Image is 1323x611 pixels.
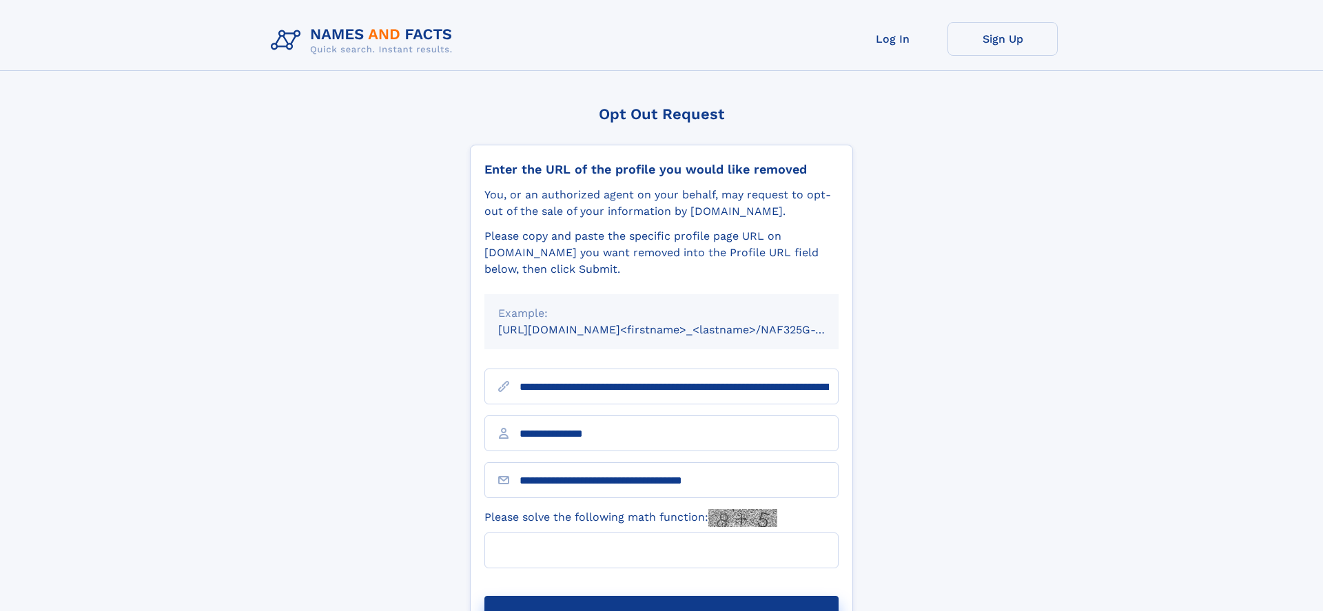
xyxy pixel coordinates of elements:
[498,323,865,336] small: [URL][DOMAIN_NAME]<firstname>_<lastname>/NAF325G-xxxxxxxx
[484,228,839,278] div: Please copy and paste the specific profile page URL on [DOMAIN_NAME] you want removed into the Pr...
[265,22,464,59] img: Logo Names and Facts
[947,22,1058,56] a: Sign Up
[498,305,825,322] div: Example:
[484,509,777,527] label: Please solve the following math function:
[470,105,853,123] div: Opt Out Request
[484,162,839,177] div: Enter the URL of the profile you would like removed
[484,187,839,220] div: You, or an authorized agent on your behalf, may request to opt-out of the sale of your informatio...
[837,22,947,56] a: Log In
